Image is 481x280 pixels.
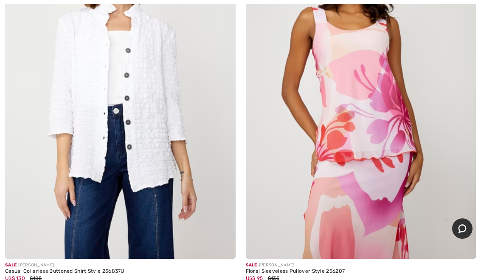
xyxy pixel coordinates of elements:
iframe: Opens a widget where you can chat to one of our agents [452,218,473,240]
span: Sale [5,263,17,268]
div: [PERSON_NAME] [5,262,236,269]
div: Floral Sleeveless Pullover Style 256207 [246,269,476,274]
div: [PERSON_NAME] [246,262,476,269]
span: Sale [246,263,257,268]
div: Casual Collarless Buttoned Shirt Style 256837U [5,269,236,274]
